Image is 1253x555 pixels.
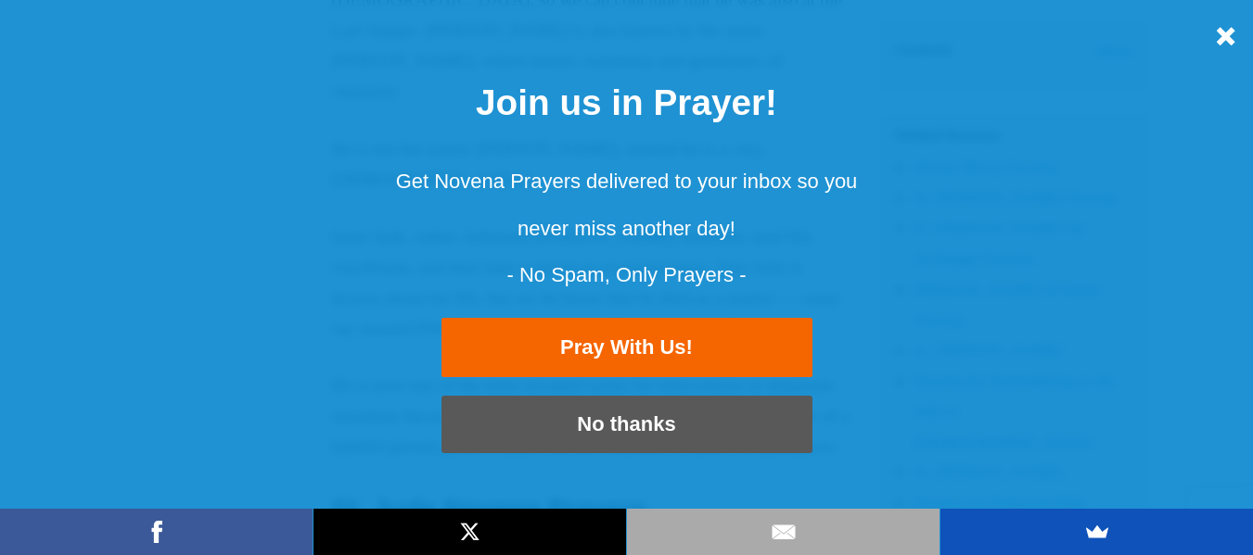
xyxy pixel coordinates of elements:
h1: Join us in Prayer! [382,83,872,123]
a: Email [627,509,940,555]
button: No thanks [441,396,812,454]
a: Pray With Us! [441,318,812,377]
img: SumoMe [1083,518,1111,546]
img: Facebook [143,518,171,546]
img: Email [770,518,798,546]
a: X [313,509,626,555]
p: Get Novena Prayers delivered to your inbox so you never miss another day! - No Spam, Only Prayers - [382,158,872,299]
a: SumoMe [940,509,1253,555]
img: X [456,518,484,546]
